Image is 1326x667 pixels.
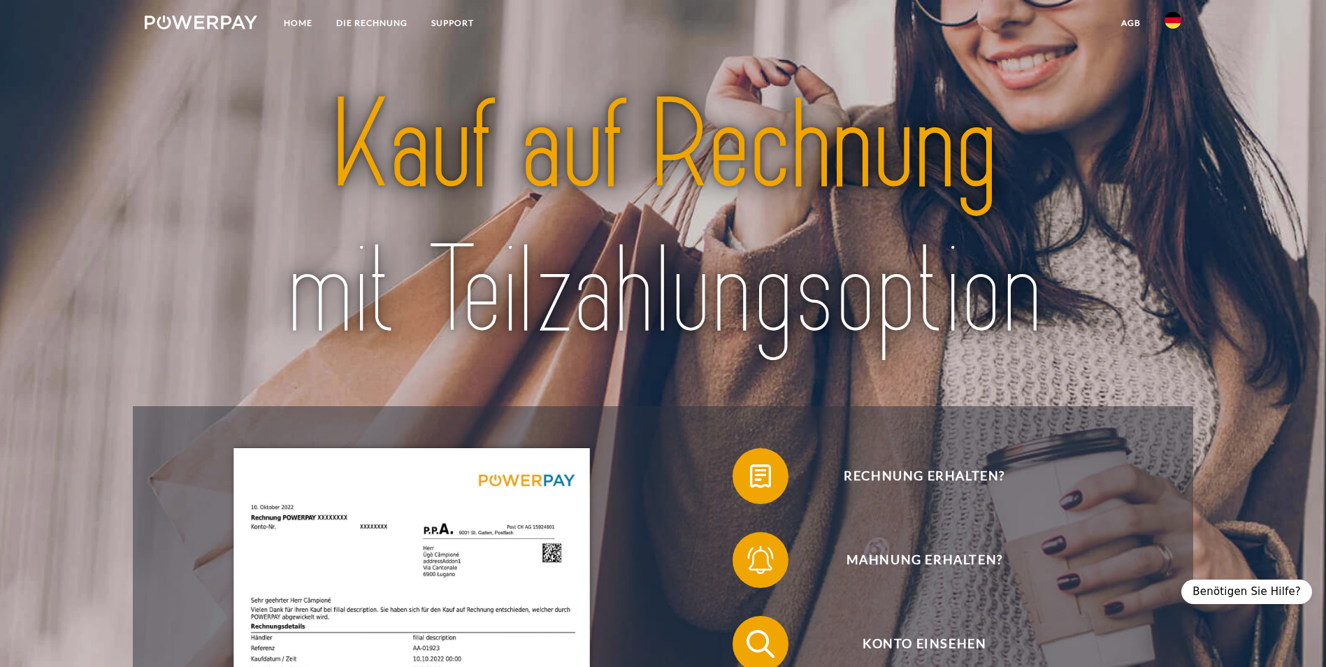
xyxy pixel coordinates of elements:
[733,532,1096,588] button: Mahnung erhalten?
[324,10,419,36] a: DIE RECHNUNG
[743,543,778,578] img: qb_bell.svg
[419,10,486,36] a: SUPPORT
[272,10,324,36] a: Home
[753,448,1095,504] span: Rechnung erhalten?
[1109,10,1153,36] a: agb
[1165,12,1181,29] img: de
[743,626,778,661] img: qb_search.svg
[145,15,257,29] img: logo-powerpay-white.svg
[733,448,1096,504] button: Rechnung erhalten?
[753,532,1095,588] span: Mahnung erhalten?
[196,66,1130,371] img: title-powerpay_de.svg
[743,459,778,494] img: qb_bill.svg
[1181,580,1312,604] div: Benötigen Sie Hilfe?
